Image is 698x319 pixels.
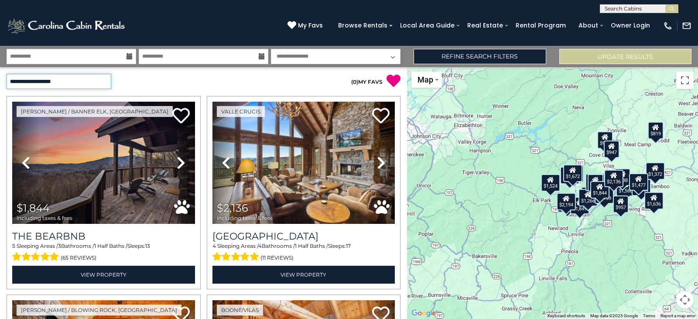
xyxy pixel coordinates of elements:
[511,19,570,32] a: Rental Program
[351,79,383,85] a: (0)MY FAVS
[411,72,442,88] button: Change map style
[212,230,395,242] a: [GEOGRAPHIC_DATA]
[372,107,390,126] a: Add to favorites
[346,243,351,249] span: 17
[414,49,546,64] a: Refine Search Filters
[557,193,576,210] div: $2,194
[12,266,195,284] a: View Property
[632,178,651,196] div: $1,044
[563,165,582,182] div: $1,672
[590,313,638,318] span: Map data ©2025 Google
[17,215,72,221] span: including taxes & fees
[58,243,61,249] span: 3
[287,21,325,31] a: My Favs
[212,230,395,242] h3: Cucumber Tree Lodge
[145,243,150,249] span: 13
[565,165,584,182] div: $1,235
[7,17,127,34] img: White-1-2.png
[295,243,328,249] span: 1 Half Baths /
[644,192,663,209] div: $1,636
[409,308,438,319] img: Google
[17,202,50,214] span: $1,844
[570,196,589,214] div: $1,849
[556,193,575,210] div: $1,816
[660,313,695,318] a: Report a map error
[557,195,576,213] div: $1,668
[606,19,654,32] a: Owner Login
[547,313,585,319] button: Keyboard shortcuts
[12,243,15,249] span: 5
[541,174,560,191] div: $1,524
[12,242,195,263] div: Sleeping Areas / Bathrooms / Sleeps:
[217,202,248,214] span: $2,136
[629,173,648,191] div: $1,477
[604,170,623,187] div: $2,136
[217,305,263,316] a: Boone/Vilas
[172,107,190,126] a: Add to favorites
[578,189,598,206] div: $1,266
[12,230,195,242] a: The Bearbnb
[61,252,96,264] span: (65 reviews)
[597,131,613,148] div: $960
[217,106,265,117] a: Valle Crucis
[646,162,665,180] div: $1,372
[12,102,195,224] img: thumbnail_163977593.jpeg
[643,313,655,318] a: Terms
[615,168,630,186] div: $938
[351,79,358,85] span: ( )
[612,196,628,213] div: $957
[212,266,395,284] a: View Property
[417,75,433,84] span: Map
[463,19,507,32] a: Real Estate
[560,167,579,184] div: $1,783
[559,49,691,64] button: Update Results
[676,72,694,89] button: Toggle fullscreen view
[409,308,438,319] a: Open this area in Google Maps (opens a new window)
[594,186,613,203] div: $1,159
[217,215,273,221] span: including taxes & fees
[647,122,663,139] div: $819
[17,106,173,117] a: [PERSON_NAME] / Banner Elk, [GEOGRAPHIC_DATA]
[260,252,294,264] span: (11 reviews)
[212,102,395,224] img: thumbnail_163270761.jpeg
[298,21,323,30] span: My Favs
[676,291,694,309] button: Map camera controls
[604,140,619,158] div: $947
[334,19,392,32] a: Browse Rentals
[212,242,395,263] div: Sleeping Areas / Bathrooms / Sleeps:
[212,243,216,249] span: 4
[590,181,609,198] div: $1,844
[94,243,127,249] span: 1 Half Baths /
[585,174,605,191] div: $2,712
[574,19,602,32] a: About
[17,305,181,316] a: [PERSON_NAME] / Blowing Rock, [GEOGRAPHIC_DATA]
[258,243,262,249] span: 4
[663,21,673,31] img: phone-regular-white.png
[353,79,356,85] span: 0
[682,21,691,31] img: mail-regular-white.png
[588,174,603,192] div: $854
[396,19,459,32] a: Local Area Guide
[616,178,635,196] div: $1,566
